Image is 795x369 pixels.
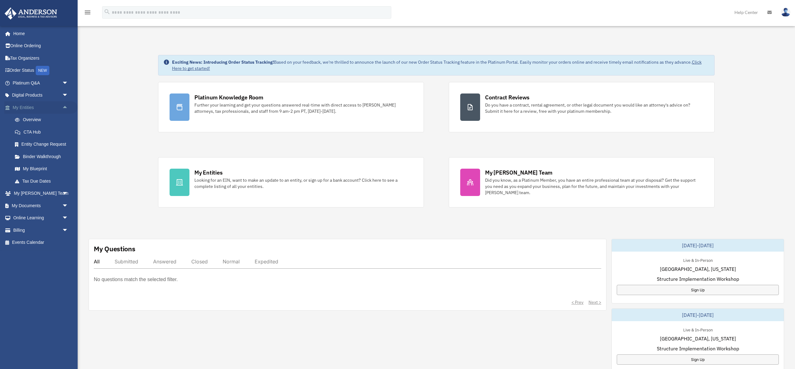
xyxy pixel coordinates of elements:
[9,175,78,187] a: Tax Due Dates
[104,8,111,15] i: search
[191,258,208,265] div: Closed
[449,82,715,132] a: Contract Reviews Do you have a contract, rental agreement, or other legal document you would like...
[172,59,702,71] a: Click Here to get started!
[153,258,176,265] div: Answered
[4,64,78,77] a: Order StatusNEW
[194,177,412,189] div: Looking for an EIN, want to make an update to an entity, or sign up for a bank account? Click her...
[62,224,75,237] span: arrow_drop_down
[485,169,552,176] div: My [PERSON_NAME] Team
[158,82,424,132] a: Platinum Knowledge Room Further your learning and get your questions answered real-time with dire...
[657,275,739,283] span: Structure Implementation Workshop
[485,102,703,114] div: Do you have a contract, rental agreement, or other legal document you would like an attorney's ad...
[84,9,91,16] i: menu
[4,52,78,64] a: Tax Organizers
[194,169,222,176] div: My Entities
[485,93,529,101] div: Contract Reviews
[158,157,424,207] a: My Entities Looking for an EIN, want to make an update to an entity, or sign up for a bank accoun...
[4,199,78,212] a: My Documentsarrow_drop_down
[4,77,78,89] a: Platinum Q&Aarrow_drop_down
[4,224,78,236] a: Billingarrow_drop_down
[194,102,412,114] div: Further your learning and get your questions answered real-time with direct access to [PERSON_NAM...
[678,326,718,333] div: Live & In-Person
[62,89,75,102] span: arrow_drop_down
[115,258,138,265] div: Submitted
[172,59,274,65] strong: Exciting News: Introducing Order Status Tracking!
[4,40,78,52] a: Online Ordering
[4,89,78,102] a: Digital Productsarrow_drop_down
[9,138,78,151] a: Entity Change Request
[678,257,718,263] div: Live & In-Person
[84,11,91,16] a: menu
[612,239,784,252] div: [DATE]-[DATE]
[4,187,78,200] a: My [PERSON_NAME] Teamarrow_drop_down
[4,236,78,249] a: Events Calendar
[781,8,790,17] img: User Pic
[9,163,78,175] a: My Blueprint
[62,212,75,225] span: arrow_drop_down
[9,150,78,163] a: Binder Walkthrough
[62,101,75,114] span: arrow_drop_up
[94,258,100,265] div: All
[223,258,240,265] div: Normal
[36,66,49,75] div: NEW
[3,7,59,20] img: Anderson Advisors Platinum Portal
[9,126,78,138] a: CTA Hub
[4,101,78,114] a: My Entitiesarrow_drop_up
[255,258,278,265] div: Expedited
[660,335,736,342] span: [GEOGRAPHIC_DATA], [US_STATE]
[172,59,709,71] div: Based on your feedback, we're thrilled to announce the launch of our new Order Status Tracking fe...
[449,157,715,207] a: My [PERSON_NAME] Team Did you know, as a Platinum Member, you have an entire professional team at...
[657,345,739,352] span: Structure Implementation Workshop
[617,285,779,295] a: Sign Up
[94,275,178,284] p: No questions match the selected filter.
[617,354,779,365] a: Sign Up
[485,177,703,196] div: Did you know, as a Platinum Member, you have an entire professional team at your disposal? Get th...
[660,265,736,273] span: [GEOGRAPHIC_DATA], [US_STATE]
[4,212,78,224] a: Online Learningarrow_drop_down
[4,27,75,40] a: Home
[62,199,75,212] span: arrow_drop_down
[62,77,75,89] span: arrow_drop_down
[9,114,78,126] a: Overview
[612,309,784,321] div: [DATE]-[DATE]
[194,93,263,101] div: Platinum Knowledge Room
[62,187,75,200] span: arrow_drop_down
[94,244,135,253] div: My Questions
